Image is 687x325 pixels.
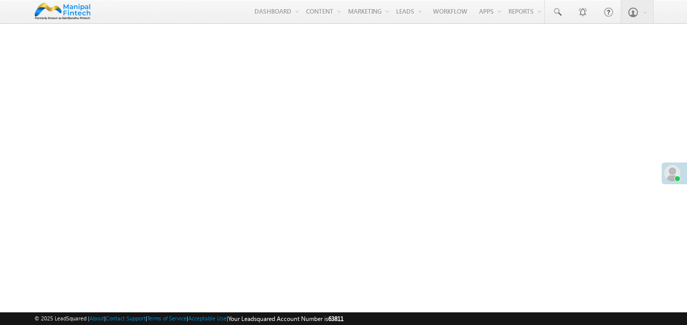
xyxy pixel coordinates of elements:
a: Acceptable Use [188,315,227,321]
a: Terms of Service [147,315,187,321]
span: 63811 [328,315,343,322]
a: Contact Support [106,315,146,321]
span: Your Leadsquared Account Number is [228,315,343,322]
a: About [90,315,104,321]
img: Custom Logo [34,3,91,20]
span: © 2025 LeadSquared | | | | | [34,314,343,323]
